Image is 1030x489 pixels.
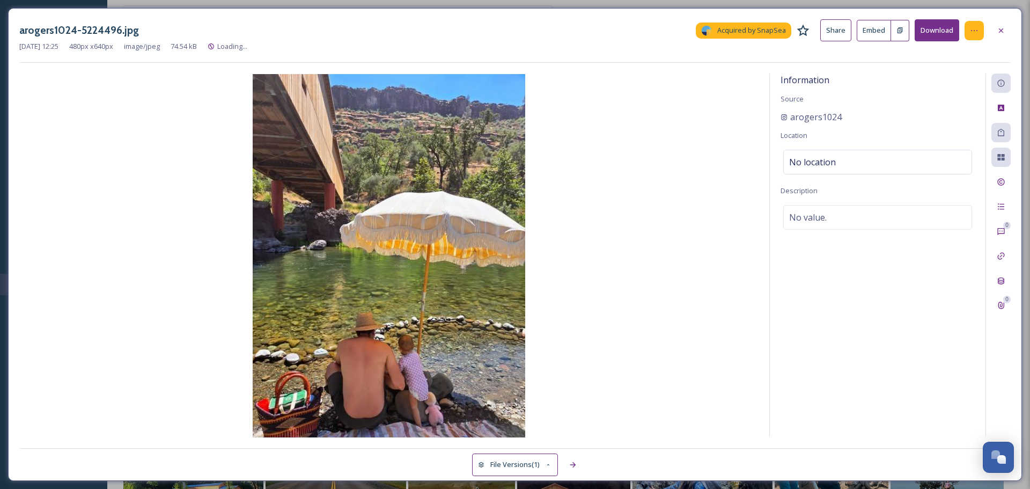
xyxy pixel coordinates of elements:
[789,156,836,169] span: No location
[1003,296,1011,303] div: 0
[124,41,160,52] span: image/jpeg
[69,41,113,52] span: 480 px x 640 px
[1003,222,1011,229] div: 0
[19,23,139,38] h3: arogers1024-5224496.jpg
[701,25,712,36] img: snapsea-logo.png
[983,442,1014,473] button: Open Chat
[781,94,804,104] span: Source
[171,41,197,52] span: 74.54 kB
[781,130,807,140] span: Location
[217,41,247,51] span: Loading...
[915,19,959,41] button: Download
[789,211,827,224] span: No value.
[19,74,759,437] img: arogers1024-5224496.jpg
[472,454,558,476] button: File Versions(1)
[781,186,818,195] span: Description
[717,25,786,35] span: Acquired by SnapSea
[781,74,829,86] span: Information
[790,111,842,123] span: arogers1024
[820,19,851,41] button: Share
[857,20,891,41] button: Embed
[781,111,842,123] a: arogers1024
[19,41,58,52] span: [DATE] 12:25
